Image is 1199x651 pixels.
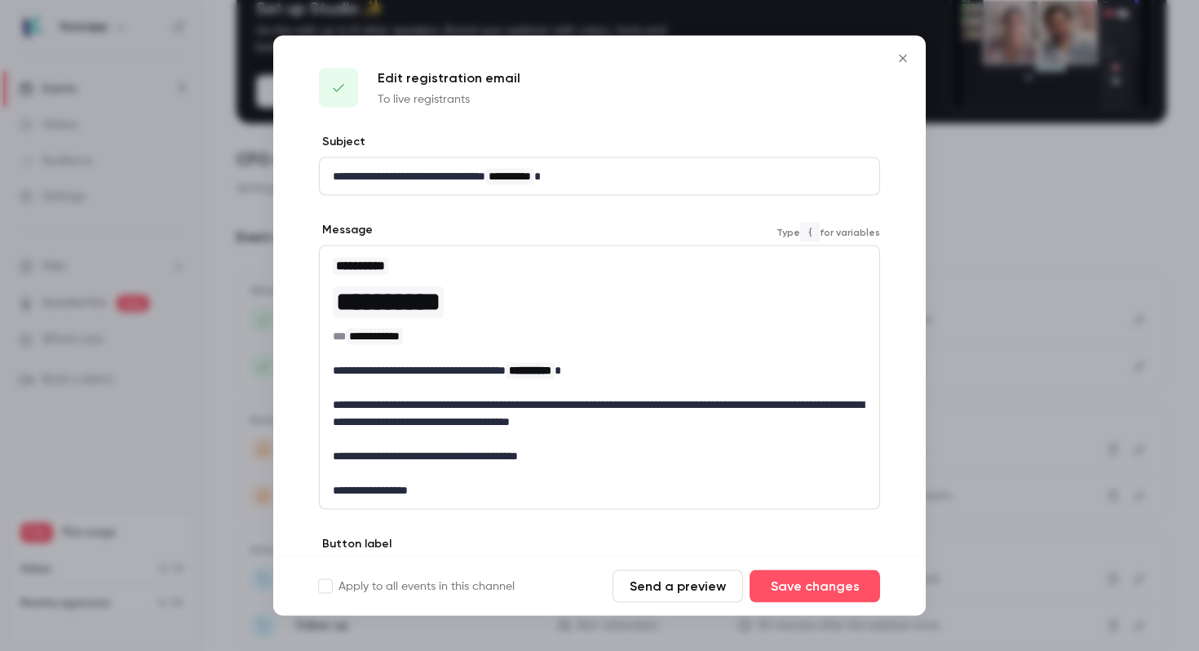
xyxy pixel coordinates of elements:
[776,222,880,241] span: Type for variables
[800,222,820,241] code: {
[320,246,879,509] div: editor
[319,536,392,552] label: Button label
[887,42,919,75] button: Close
[378,69,520,88] p: Edit registration email
[750,570,880,603] button: Save changes
[319,134,365,150] label: Subject
[320,158,879,195] div: editor
[613,570,743,603] button: Send a preview
[319,222,373,238] label: Message
[378,91,520,108] p: To live registrants
[319,578,515,595] label: Apply to all events in this channel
